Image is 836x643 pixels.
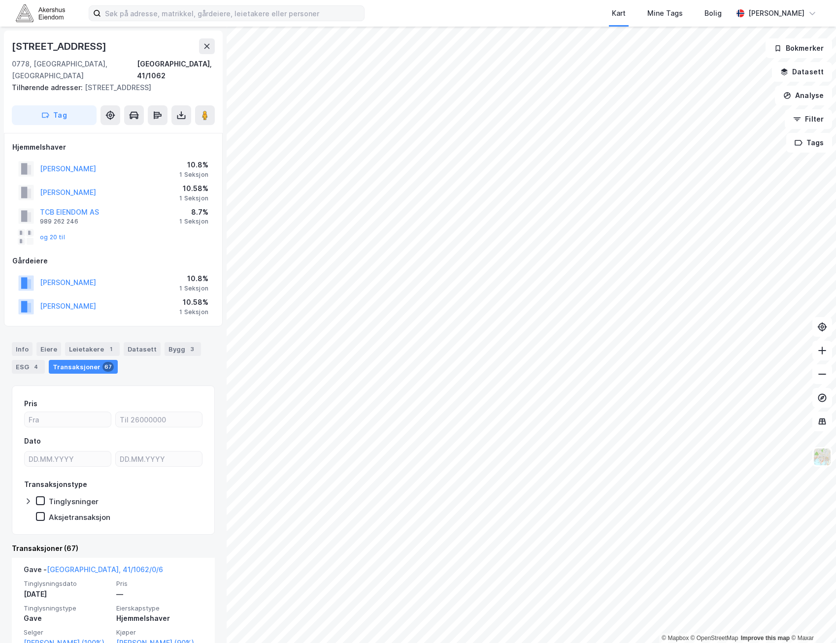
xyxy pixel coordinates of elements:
[785,109,832,129] button: Filter
[813,448,832,466] img: Z
[691,635,738,642] a: OpenStreetMap
[775,86,832,105] button: Analyse
[766,38,832,58] button: Bokmerker
[786,133,832,153] button: Tags
[179,218,208,225] div: 1 Seksjon
[116,588,203,600] div: —
[741,635,790,642] a: Improve this map
[24,612,110,624] div: Gave
[24,579,110,588] span: Tinglysningsdato
[787,596,836,643] div: Kontrollprogram for chat
[179,285,208,292] div: 1 Seksjon
[116,451,202,466] input: DD.MM.YYYY
[179,296,208,308] div: 10.58%
[12,141,214,153] div: Hjemmelshaver
[36,342,61,356] div: Eiere
[647,7,683,19] div: Mine Tags
[187,344,197,354] div: 3
[662,635,689,642] a: Mapbox
[16,4,65,22] img: akershus-eiendom-logo.9091f326c980b4bce74ccdd9f866810c.svg
[179,159,208,171] div: 10.8%
[106,344,116,354] div: 1
[748,7,804,19] div: [PERSON_NAME]
[12,105,97,125] button: Tag
[12,38,108,54] div: [STREET_ADDRESS]
[704,7,722,19] div: Bolig
[179,308,208,316] div: 1 Seksjon
[102,362,114,372] div: 67
[24,398,37,410] div: Pris
[49,360,118,374] div: Transaksjoner
[772,62,832,82] button: Datasett
[116,579,203,588] span: Pris
[116,612,203,624] div: Hjemmelshaver
[31,362,41,372] div: 4
[47,565,163,574] a: [GEOGRAPHIC_DATA], 41/1062/0/6
[12,342,33,356] div: Info
[65,342,120,356] div: Leietakere
[116,628,203,637] span: Kjøper
[24,588,110,600] div: [DATE]
[116,412,202,427] input: Til 26000000
[179,171,208,179] div: 1 Seksjon
[179,194,208,202] div: 1 Seksjon
[101,6,364,21] input: Søk på adresse, matrikkel, gårdeiere, leietakere eller personer
[12,360,45,374] div: ESG
[137,58,215,82] div: [GEOGRAPHIC_DATA], 41/1062
[24,564,163,579] div: Gave -
[165,342,201,356] div: Bygg
[40,218,78,225] div: 989 262 246
[24,435,41,447] div: Dato
[787,596,836,643] iframe: Chat Widget
[12,58,137,82] div: 0778, [GEOGRAPHIC_DATA], [GEOGRAPHIC_DATA]
[24,479,87,490] div: Transaksjonstype
[24,604,110,612] span: Tinglysningstype
[612,7,626,19] div: Kart
[49,513,110,522] div: Aksjetransaksjon
[25,412,111,427] input: Fra
[12,255,214,267] div: Gårdeiere
[12,82,207,94] div: [STREET_ADDRESS]
[24,628,110,637] span: Selger
[12,83,85,92] span: Tilhørende adresser:
[116,604,203,612] span: Eierskapstype
[179,273,208,285] div: 10.8%
[179,206,208,218] div: 8.7%
[124,342,161,356] div: Datasett
[179,183,208,194] div: 10.58%
[12,543,215,554] div: Transaksjoner (67)
[49,497,99,506] div: Tinglysninger
[25,451,111,466] input: DD.MM.YYYY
